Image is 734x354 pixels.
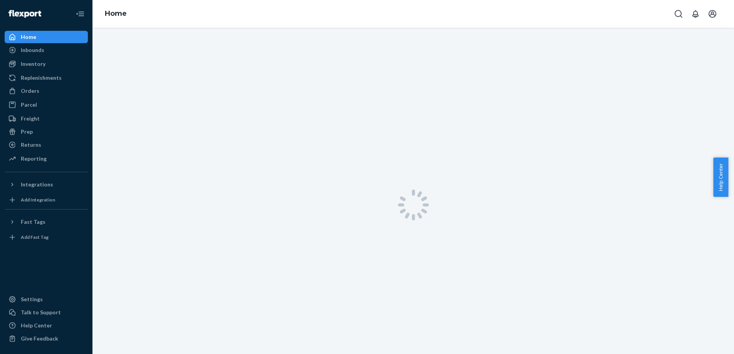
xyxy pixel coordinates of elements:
img: Flexport logo [8,10,41,18]
button: Fast Tags [5,216,88,228]
a: Inbounds [5,44,88,56]
button: Open notifications [688,6,703,22]
div: Talk to Support [21,309,61,316]
button: Close Navigation [72,6,88,22]
a: Parcel [5,99,88,111]
div: Returns [21,141,41,149]
div: Freight [21,115,40,122]
div: Home [21,33,36,41]
div: Settings [21,295,43,303]
ol: breadcrumbs [99,3,133,25]
button: Integrations [5,178,88,191]
button: Give Feedback [5,332,88,345]
a: Returns [5,139,88,151]
a: Home [5,31,88,43]
div: Inventory [21,60,45,68]
a: Add Integration [5,194,88,206]
a: Orders [5,85,88,97]
a: Inventory [5,58,88,70]
div: Add Integration [21,196,55,203]
div: Inbounds [21,46,44,54]
a: Prep [5,126,88,138]
button: Open account menu [705,6,720,22]
a: Home [105,9,127,18]
div: Orders [21,87,39,95]
div: Parcel [21,101,37,109]
div: Integrations [21,181,53,188]
a: Replenishments [5,72,88,84]
button: Open Search Box [671,6,686,22]
div: Fast Tags [21,218,45,226]
div: Reporting [21,155,47,163]
a: Talk to Support [5,306,88,319]
a: Freight [5,112,88,125]
a: Help Center [5,319,88,332]
button: Help Center [713,158,728,197]
div: Replenishments [21,74,62,82]
div: Prep [21,128,33,136]
a: Reporting [5,153,88,165]
div: Give Feedback [21,335,58,342]
div: Add Fast Tag [21,234,49,240]
a: Add Fast Tag [5,231,88,243]
div: Help Center [21,322,52,329]
a: Settings [5,293,88,305]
